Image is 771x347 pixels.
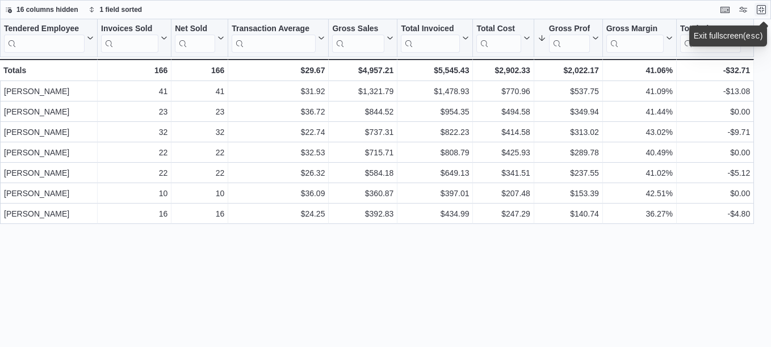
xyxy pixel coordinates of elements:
[3,64,94,77] div: Totals
[694,30,763,42] div: Exit fullscreen ( )
[718,3,732,16] button: Keyboard shortcuts
[680,146,750,159] div: $0.00
[538,146,599,159] div: $289.78
[175,187,224,200] div: 10
[175,105,224,119] div: 23
[101,146,167,159] div: 22
[232,24,325,53] button: Transaction Average
[538,125,599,139] div: $313.02
[755,3,768,16] button: Exit fullscreen
[100,5,143,14] span: 1 field sorted
[101,84,167,98] div: 41
[332,24,393,53] button: Gross Sales
[538,207,599,221] div: $140.74
[332,146,393,159] div: $715.71
[232,84,325,98] div: $31.92
[332,84,393,98] div: $1,321.79
[476,24,521,35] div: Total Cost
[4,187,94,200] div: [PERSON_NAME]
[232,166,325,180] div: $26.32
[476,207,530,221] div: $247.29
[401,146,469,159] div: $808.79
[680,166,750,180] div: -$5.12
[232,125,325,139] div: $22.74
[476,105,530,119] div: $494.58
[84,3,147,16] button: 1 field sorted
[680,187,750,200] div: $0.00
[476,146,530,159] div: $425.93
[332,24,384,53] div: Gross Sales
[606,24,673,53] button: Gross Margin
[101,166,167,180] div: 22
[4,24,85,53] div: Tendered Employee
[606,24,664,35] div: Gross Margin
[332,166,393,180] div: $584.18
[4,125,94,139] div: [PERSON_NAME]
[4,24,85,35] div: Tendered Employee
[401,64,469,77] div: $5,545.43
[606,84,673,98] div: 41.09%
[101,105,167,119] div: 23
[401,207,469,221] div: $434.99
[332,125,393,139] div: $737.31
[175,146,224,159] div: 22
[232,24,316,35] div: Transaction Average
[401,24,469,53] button: Total Invoiced
[476,24,530,53] button: Total Cost
[232,146,325,159] div: $32.53
[680,207,750,221] div: -$4.80
[332,64,393,77] div: $4,957.21
[538,84,599,98] div: $537.75
[101,207,167,221] div: 16
[232,64,325,77] div: $29.67
[606,64,673,77] div: 41.06%
[16,5,78,14] span: 16 columns hidden
[101,125,167,139] div: 32
[401,166,469,180] div: $649.13
[232,187,325,200] div: $36.09
[606,125,673,139] div: 43.02%
[680,24,741,53] div: Total Discount
[175,84,224,98] div: 41
[101,24,167,53] button: Invoices Sold
[476,166,530,180] div: $341.51
[332,24,384,35] div: Gross Sales
[476,24,521,53] div: Total Cost
[549,24,590,53] div: Gross Profit
[736,3,750,16] button: Display options
[232,207,325,221] div: $24.25
[175,207,224,221] div: 16
[4,207,94,221] div: [PERSON_NAME]
[101,64,167,77] div: 166
[401,24,460,35] div: Total Invoiced
[746,32,760,41] kbd: esc
[101,24,158,35] div: Invoices Sold
[4,146,94,159] div: [PERSON_NAME]
[175,24,215,35] div: Net Sold
[4,24,94,53] button: Tendered Employee
[4,84,94,98] div: [PERSON_NAME]
[606,187,673,200] div: 42.51%
[175,24,215,53] div: Net Sold
[4,166,94,180] div: [PERSON_NAME]
[101,24,158,53] div: Invoices Sold
[476,64,530,77] div: $2,902.33
[175,125,224,139] div: 32
[538,64,599,77] div: $2,022.17
[680,125,750,139] div: -$9.71
[232,105,325,119] div: $36.72
[680,24,750,53] button: Total Discount
[680,24,741,35] div: Total Discount
[401,125,469,139] div: $822.23
[680,64,750,77] div: -$32.71
[606,105,673,119] div: 41.44%
[606,146,673,159] div: 40.49%
[680,84,750,98] div: -$13.08
[538,105,599,119] div: $349.94
[4,105,94,119] div: [PERSON_NAME]
[232,24,316,53] div: Transaction Average
[332,105,393,119] div: $844.52
[401,84,469,98] div: $1,478.93
[476,84,530,98] div: $770.96
[606,166,673,180] div: 41.02%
